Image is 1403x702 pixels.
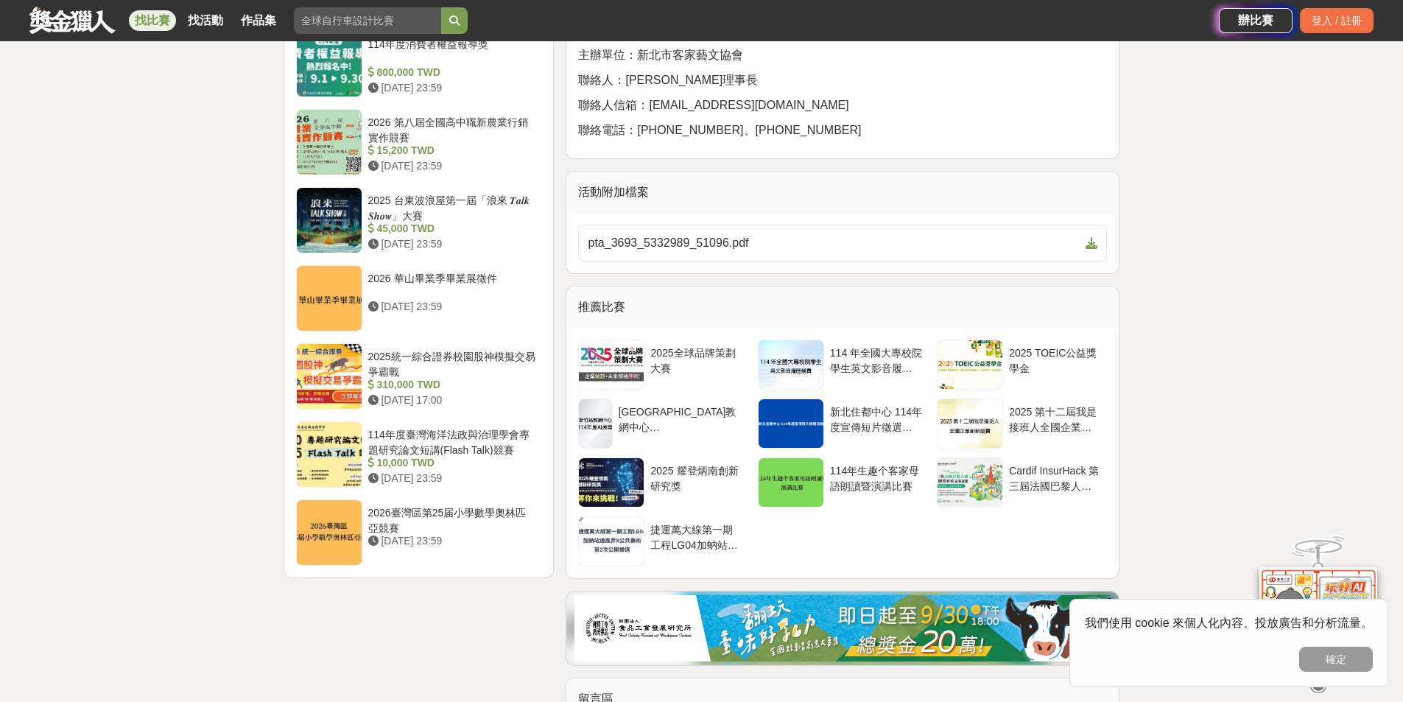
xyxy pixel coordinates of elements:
[937,399,1107,449] a: 2025 第十二屆我是接班人全國企業創新競賽
[1219,8,1293,33] a: 辦比賽
[368,65,536,80] div: 800,000 TWD
[650,463,742,491] div: 2025 耀登炳南創新研究獎
[296,421,542,488] a: 114年度臺灣海洋法政與治理學會專題研究論文短講(Flash Talk)競賽 10,000 TWD [DATE] 23:59
[294,7,441,34] input: 全球自行車設計比賽
[368,377,536,393] div: 310,000 TWD
[1085,617,1373,629] span: 我們使用 cookie 來個人化內容、投放廣告和分析流量。
[574,595,1111,661] img: e6dbf9e7-1170-4b32-9b88-12c24a1657ac.jpg
[578,124,861,136] span: 聯絡電話：[PHONE_NUMBER]、[PHONE_NUMBER]
[368,393,536,408] div: [DATE] 17:00
[830,463,922,491] div: 114年生趣个客家母語朗讀暨演講比賽
[368,143,536,158] div: 15,200 TWD
[578,457,748,508] a: 2025 耀登炳南創新研究獎
[578,225,1107,262] a: pta_3693_5332989_51096.pdf
[368,236,536,252] div: [DATE] 23:59
[1009,345,1101,373] div: 2025 TOEIC公益獎學金
[296,31,542,97] a: 114年度消費者權益報導獎 800,000 TWD [DATE] 23:59
[368,455,536,471] div: 10,000 TWD
[235,10,282,31] a: 作品集
[758,340,928,390] a: 114 年全國大專校院學生英文影音履歷競賽
[182,10,229,31] a: 找活動
[129,10,176,31] a: 找比賽
[650,345,742,373] div: 2025全球品牌策劃大賽
[1009,463,1101,491] div: Cardif InsurHack 第三屆法國巴黎人壽校園黑客松商業競賽
[758,399,928,449] a: 新北住都中心 114年度宣傳短片徵選活動
[368,533,536,549] div: [DATE] 23:59
[1009,404,1101,432] div: 2025 第十二屆我是接班人全國企業創新競賽
[578,399,748,449] a: [GEOGRAPHIC_DATA]教網中心 [GEOGRAPHIC_DATA]114年度AI素養爭霸賽
[937,457,1107,508] a: Cardif InsurHack 第三屆法國巴黎人壽校園黑客松商業競賽
[368,158,536,174] div: [DATE] 23:59
[830,345,922,373] div: 114 年全國大專校院學生英文影音履歷競賽
[296,343,542,410] a: 2025統一綜合證券校園股神模擬交易爭霸戰 310,000 TWD [DATE] 17:00
[1259,567,1377,665] img: d2146d9a-e6f6-4337-9592-8cefde37ba6b.png
[368,427,536,455] div: 114年度臺灣海洋法政與治理學會專題研究論文短講(Flash Talk)競賽
[566,172,1119,213] div: 活動附加檔案
[368,349,536,377] div: 2025統一綜合證券校園股神模擬交易爭霸戰
[1300,8,1374,33] div: 登入 / 註冊
[619,404,743,432] div: [GEOGRAPHIC_DATA]教網中心 [GEOGRAPHIC_DATA]114年度AI素養爭霸賽
[368,80,536,96] div: [DATE] 23:59
[758,457,928,508] a: 114年生趣个客家母語朗讀暨演講比賽
[368,193,536,221] div: 2025 台東波浪屋第一屆「浪來 𝑻𝒂𝒍𝒌 𝑺𝒉𝒐𝒘」大賽
[368,299,536,315] div: [DATE] 23:59
[368,271,536,299] div: 2026 華山畢業季畢業展徵件
[566,287,1119,328] div: 推薦比賽
[296,187,542,253] a: 2025 台東波浪屋第一屆「浪來 𝑻𝒂𝒍𝒌 𝑺𝒉𝒐𝒘」大賽 45,000 TWD [DATE] 23:59
[296,265,542,331] a: 2026 華山畢業季畢業展徵件 [DATE] 23:59
[296,499,542,566] a: 2026臺灣區第25届小學數學奧林匹亞競賽 [DATE] 23:59
[937,340,1107,390] a: 2025 TOEIC公益獎學金
[578,74,758,86] span: 聯絡人：[PERSON_NAME]理事長
[368,471,536,486] div: [DATE] 23:59
[296,109,542,175] a: 2026 第八屆全國高中職新農業行銷實作競賽 15,200 TWD [DATE] 23:59
[588,234,1080,252] span: pta_3693_5332989_51096.pdf
[650,522,742,550] div: 捷運萬大線第一期工程LG04加蚋站通風井X公共藝術第2次公開徵選
[578,340,748,390] a: 2025全球品牌策劃大賽
[368,221,536,236] div: 45,000 TWD
[578,49,743,61] span: 主辦單位：新北市客家藝文協會
[368,115,536,143] div: 2026 第八屆全國高中職新農業行銷實作競賽
[1299,647,1373,672] button: 確定
[578,516,748,566] a: 捷運萬大線第一期工程LG04加蚋站通風井X公共藝術第2次公開徵選
[830,404,922,432] div: 新北住都中心 114年度宣傳短片徵選活動
[578,99,848,111] span: 聯絡人信箱：[EMAIL_ADDRESS][DOMAIN_NAME]
[368,505,536,533] div: 2026臺灣區第25届小學數學奧林匹亞競賽
[368,37,536,65] div: 114年度消費者權益報導獎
